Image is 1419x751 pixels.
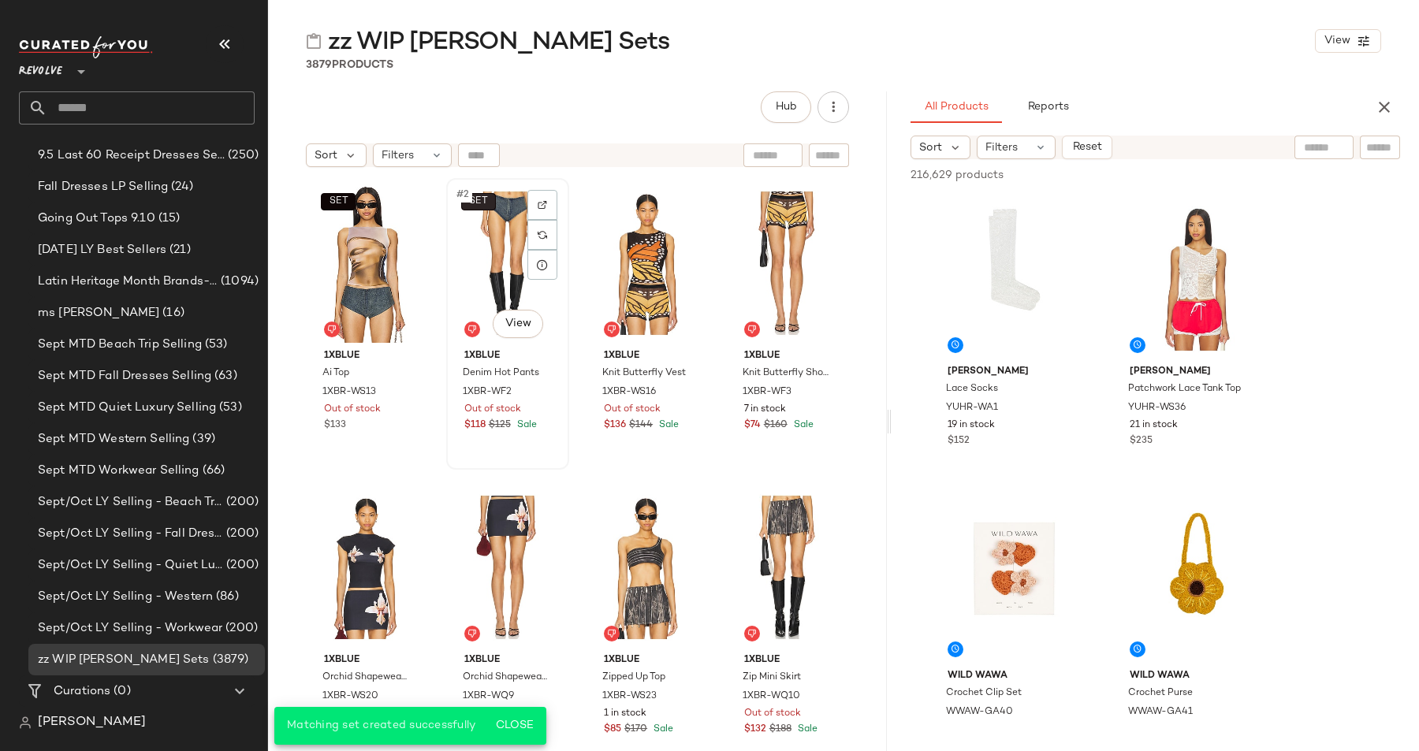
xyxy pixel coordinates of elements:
span: Latin Heritage Month Brands- DO NOT DELETE [38,273,218,291]
span: Sale [791,420,814,430]
button: View [1315,29,1381,53]
span: Sale [650,724,673,734]
span: [PERSON_NAME] [948,365,1081,379]
span: View [1324,35,1350,47]
img: svg%3e [747,325,757,334]
span: $144 [629,418,653,433]
span: Sept/Oct LY Selling - Fall Dresses [38,525,223,543]
span: Knit Butterfly Shorts [743,366,829,381]
span: Zip Mini Skirt [743,671,801,685]
span: 1XBLUE [464,349,551,363]
span: Out of stock [744,707,801,721]
span: Lace Socks [946,382,998,396]
span: WWAW-GA40 [946,705,1013,719]
span: Sort [315,147,337,164]
span: (63) [211,367,237,385]
span: Filters [382,147,414,164]
span: $170 [624,723,647,737]
img: svg%3e [607,629,616,638]
span: (15) [155,210,181,228]
span: $160 [764,418,788,433]
span: Matching set created successfully [287,719,475,731]
img: svg%3e [538,200,547,210]
span: Out of stock [464,403,521,417]
span: Sept MTD Western Selling [38,430,189,448]
img: 1XBR-WQ10_V1.jpg [732,488,844,647]
img: svg%3e [467,629,477,638]
span: 1XBR-WS13 [322,385,376,400]
span: (200) [223,556,259,574]
span: [PERSON_NAME] [38,713,146,732]
span: Out of stock [604,403,661,417]
span: (200) [223,525,259,543]
span: (3879) [210,651,249,669]
span: Reports [1026,101,1068,113]
span: $118 [464,418,486,433]
span: Sept/Oct LY Selling - Workwear [38,619,222,638]
span: (0) [110,682,130,701]
span: Curations [54,682,110,701]
span: 8 in stock [1130,723,1174,737]
img: svg%3e [538,230,547,240]
button: SET [461,193,496,210]
span: Out of stock [324,403,381,417]
span: 8 in stock [948,723,992,737]
span: Denim Hot Pants [463,366,539,381]
span: [DATE] LY Best Sellers [38,241,166,259]
span: (1094) [218,273,259,291]
img: YUHR-WA1_V1.jpg [935,199,1093,359]
img: 1XBR-WS20_V1.jpg [311,488,423,647]
span: 1XBR-WF3 [743,385,791,400]
span: Sept/Oct LY Selling - Quiet Luxe [38,556,223,574]
span: 7 in stock [744,403,786,417]
img: 1XBR-WS16_V1.jpg [591,184,703,343]
span: 1XBLUE [324,653,411,667]
img: 1XBR-WQ9_V1.jpg [452,488,564,647]
span: 1XBLUE [744,349,831,363]
span: Orchid Shapewear Mini Skirt [463,671,549,685]
span: (53) [202,336,228,354]
span: (16) [159,304,184,322]
img: YUHR-WS36_V1.jpg [1117,199,1276,359]
img: WWAW-GA41_V1.jpg [1117,504,1276,663]
span: 1XBR-WF2 [463,385,512,400]
img: 1XBR-WF2_V1.jpg [452,184,564,343]
button: Close [488,712,539,740]
span: $235 [1130,434,1153,448]
span: Filters [985,139,1018,156]
span: $125 [489,418,511,433]
span: ms [PERSON_NAME] [38,304,159,322]
span: (86) [213,588,239,606]
span: 1XBLUE [604,349,691,363]
span: Orchid Shapewear T-shirt [322,671,409,685]
span: Sept MTD Fall Dresses Selling [38,367,211,385]
span: (24) [168,178,193,196]
span: Sept/Oct LY Selling - Beach Trip [38,493,223,511]
span: Sort [919,139,942,156]
span: Zipped Up Top [602,671,665,685]
span: 21 in stock [1130,418,1178,433]
span: $133 [324,418,346,433]
img: svg%3e [467,325,477,334]
span: 9.5 Last 60 Receipt Dresses Selling [38,147,225,165]
span: $188 [769,723,791,737]
span: 1 in stock [604,707,646,721]
span: Patchwork Lace Tank Top [1128,382,1241,396]
span: Sept MTD Quiet Luxury Selling [38,399,216,417]
span: Close [494,719,533,732]
span: 1XBLUE [464,653,551,667]
button: View [493,310,543,338]
span: (200) [222,619,258,638]
span: #2 [455,187,472,203]
span: Reset [1072,141,1102,154]
span: [PERSON_NAME] [1130,365,1263,379]
span: zz WIP [PERSON_NAME] Sets [38,651,210,669]
img: cfy_white_logo.C9jOOHJF.svg [19,36,153,58]
span: 19 in stock [948,418,995,433]
span: 1XBR-WS23 [602,690,657,704]
span: (200) [223,493,259,511]
span: (66) [199,462,225,480]
span: 1XBR-WQ10 [743,690,800,704]
span: 1XBR-WS16 [602,385,656,400]
span: Crochet Purse [1128,686,1193,701]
